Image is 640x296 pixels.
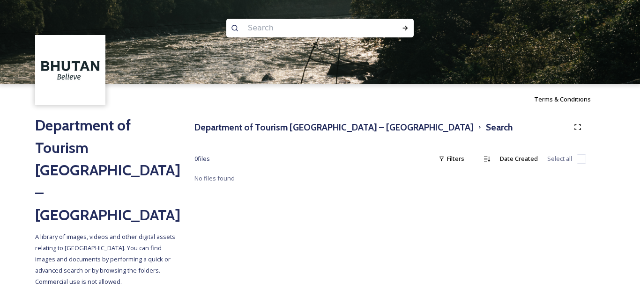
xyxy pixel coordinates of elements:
[243,18,372,38] input: Search
[486,121,513,134] h3: Search
[35,232,177,286] span: A library of images, videos and other digital assets relating to [GEOGRAPHIC_DATA]. You can find ...
[194,121,474,134] h3: Department of Tourism [GEOGRAPHIC_DATA] – [GEOGRAPHIC_DATA]
[534,95,591,103] span: Terms & Conditions
[37,36,104,104] img: BT_Logo_BB_Lockup_CMYK_High%2520Res.jpg
[495,150,543,168] div: Date Created
[534,94,605,105] a: Terms & Conditions
[434,150,469,168] div: Filters
[194,174,235,182] span: No files found
[35,114,176,226] h2: Department of Tourism [GEOGRAPHIC_DATA] – [GEOGRAPHIC_DATA]
[194,154,210,163] span: 0 file s
[547,154,572,163] span: Select all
